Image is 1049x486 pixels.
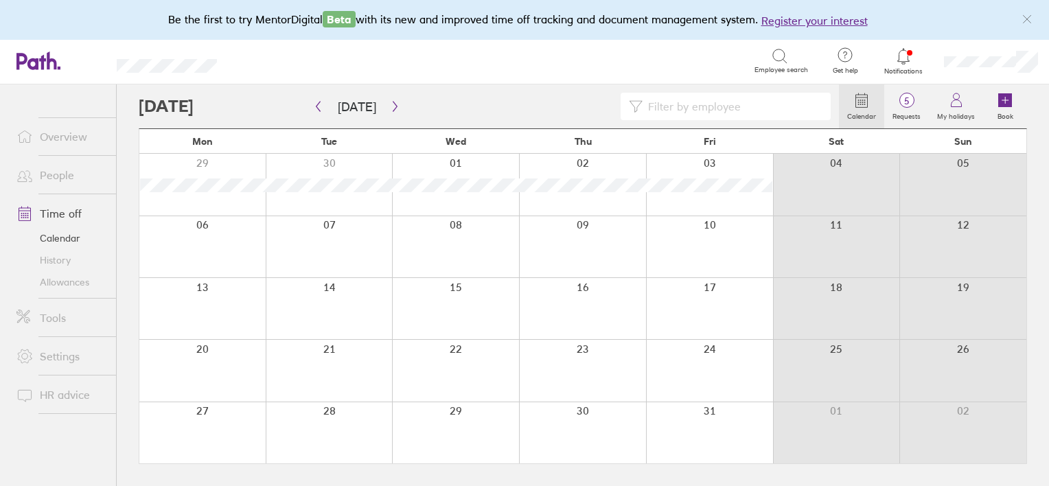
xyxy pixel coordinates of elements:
[5,271,116,293] a: Allowances
[761,12,868,29] button: Register your interest
[321,136,337,147] span: Tue
[327,95,387,118] button: [DATE]
[323,11,356,27] span: Beta
[829,136,844,147] span: Sat
[5,200,116,227] a: Time off
[5,227,116,249] a: Calendar
[5,123,116,150] a: Overview
[881,67,926,76] span: Notifications
[5,304,116,332] a: Tools
[168,11,881,29] div: Be the first to try MentorDigital with its new and improved time off tracking and document manage...
[884,95,929,106] span: 5
[823,67,868,75] span: Get help
[5,161,116,189] a: People
[929,108,983,121] label: My holidays
[839,84,884,128] a: Calendar
[5,249,116,271] a: History
[884,84,929,128] a: 5Requests
[5,381,116,408] a: HR advice
[643,93,822,119] input: Filter by employee
[754,66,808,74] span: Employee search
[575,136,592,147] span: Thu
[881,47,926,76] a: Notifications
[446,136,466,147] span: Wed
[954,136,972,147] span: Sun
[989,108,1022,121] label: Book
[5,343,116,370] a: Settings
[839,108,884,121] label: Calendar
[704,136,716,147] span: Fri
[929,84,983,128] a: My holidays
[254,54,289,67] div: Search
[192,136,213,147] span: Mon
[983,84,1027,128] a: Book
[884,108,929,121] label: Requests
